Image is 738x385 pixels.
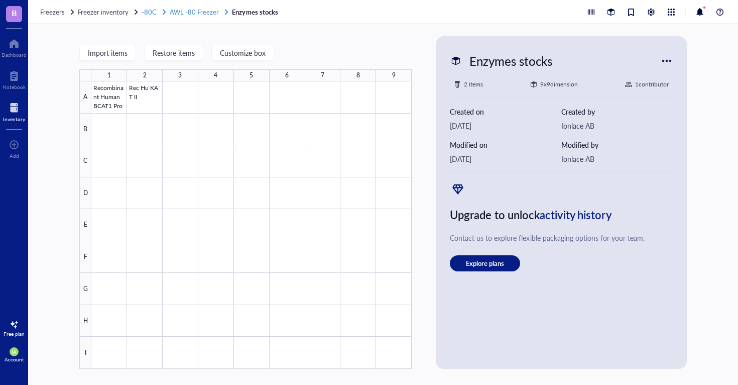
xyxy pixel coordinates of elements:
[450,106,561,117] div: Created on
[79,337,91,369] div: I
[3,100,25,122] a: Inventory
[78,7,129,17] span: Freezer inventory
[464,79,483,89] div: 2 items
[321,69,324,81] div: 7
[3,68,26,90] a: Notebook
[79,241,91,273] div: F
[153,49,195,57] span: Restore items
[450,232,673,243] div: Contact us to explore flexible packaging options for your team.
[356,69,360,81] div: 8
[450,139,561,150] div: Modified on
[170,7,219,17] span: AWL -80 Freezer
[214,69,217,81] div: 4
[5,356,24,362] div: Account
[12,349,17,355] span: IA
[40,7,65,17] span: Freezers
[79,145,91,177] div: C
[143,69,147,81] div: 2
[285,69,289,81] div: 6
[88,49,128,57] span: Import items
[211,45,274,61] button: Customize box
[79,305,91,337] div: H
[561,120,673,131] div: Ionlace AB
[392,69,396,81] div: 9
[465,50,557,71] div: Enzymes stocks
[450,153,561,164] div: [DATE]
[450,120,561,131] div: [DATE]
[220,49,266,57] span: Customize box
[561,139,673,150] div: Modified by
[466,259,504,268] span: Explore plans
[107,69,111,81] div: 1
[540,79,578,89] div: 9 x 9 dimension
[3,116,25,122] div: Inventory
[12,7,17,19] span: B
[78,8,140,17] a: Freezer inventory
[250,69,253,81] div: 5
[79,81,91,114] div: A
[144,45,203,61] button: Restore items
[79,273,91,305] div: G
[450,255,673,271] a: Explore plans
[561,106,673,117] div: Created by
[2,36,27,58] a: Dashboard
[79,114,91,146] div: B
[4,331,25,337] div: Free plan
[635,79,669,89] div: 1 contributor
[561,153,673,164] div: Ionlace AB
[178,69,182,81] div: 3
[232,8,280,17] a: Enzymes stocks
[450,255,520,271] button: Explore plans
[540,207,611,223] span: activity history
[79,209,91,241] div: E
[40,8,76,17] a: Freezers
[10,153,19,159] div: Add
[3,84,26,90] div: Notebook
[79,177,91,210] div: D
[2,52,27,58] div: Dashboard
[450,205,673,224] div: Upgrade to unlock
[142,8,230,17] a: -80CAWL -80 Freezer
[142,7,157,17] span: -80C
[79,45,136,61] button: Import items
